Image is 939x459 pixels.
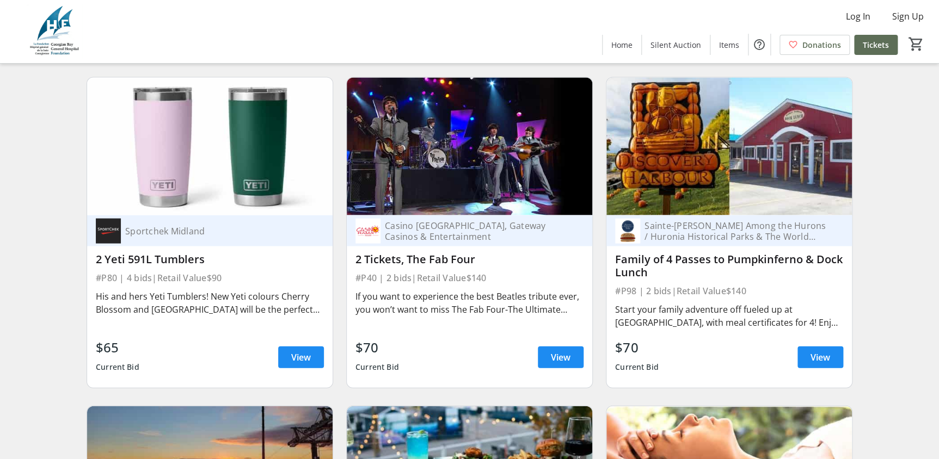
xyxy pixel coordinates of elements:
span: Items [719,39,739,51]
a: View [797,346,843,368]
a: Items [710,35,748,55]
span: Home [611,39,633,51]
div: 2 Tickets, The Fab Four [355,252,584,265]
a: Home [603,35,641,55]
img: Casino Rama Resort, Gateway Casinos & Entertainment [355,218,380,243]
a: View [538,346,584,368]
div: Family of 4 Passes to Pumpkinferno & Dock Lunch [615,252,843,278]
div: $65 [96,337,139,357]
span: Silent Auction [650,39,701,51]
div: #P80 | 4 bids | Retail Value $90 [96,270,324,285]
span: Tickets [863,39,889,51]
span: Donations [802,39,841,51]
div: Casino [GEOGRAPHIC_DATA], Gateway Casinos & Entertainment [380,220,570,241]
button: Log In [837,8,879,25]
span: Sign Up [892,10,924,23]
button: Cart [906,34,926,54]
span: Log In [846,10,870,23]
a: Tickets [854,35,898,55]
button: Help [748,34,770,55]
div: #P40 | 2 bids | Retail Value $140 [355,270,584,285]
div: $70 [615,337,659,357]
a: Silent Auction [642,35,710,55]
button: Sign Up [883,8,932,25]
span: View [551,350,570,363]
img: 2 Yeti 591L Tumblers [87,77,333,215]
div: Current Bid [355,357,399,376]
div: #P98 | 2 bids | Retail Value $140 [615,283,843,298]
div: His and hers Yeti Tumblers! New Yeti colours Cherry Blossom and [GEOGRAPHIC_DATA] will be the per... [96,289,324,315]
span: View [811,350,830,363]
div: Current Bid [615,357,659,376]
div: Sainte-[PERSON_NAME] Among the Hurons / Huronia Historical Parks & The World Famous Dock Lunch [640,220,830,241]
span: View [291,350,311,363]
img: Georgian Bay General Hospital Foundation's Logo [7,4,103,59]
div: Current Bid [96,357,139,376]
div: 2 Yeti 591L Tumblers [96,252,324,265]
a: Donations [780,35,850,55]
div: If you want to experience the best Beatles tribute ever, you won’t want to miss The Fab Four-The ... [355,289,584,315]
img: Sportchek Midland [96,218,121,243]
div: Sportchek Midland [121,225,311,236]
img: Family of 4 Passes to Pumpkinferno & Dock Lunch [606,77,852,215]
a: View [278,346,324,368]
img: Sainte-Marie Among the Hurons / Huronia Historical Parks & The World Famous Dock Lunch [615,218,640,243]
div: Start your family adventure off fueled up at [GEOGRAPHIC_DATA], with meal certificates for 4! Enj... [615,302,843,328]
img: 2 Tickets, The Fab Four [347,77,592,215]
div: $70 [355,337,399,357]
